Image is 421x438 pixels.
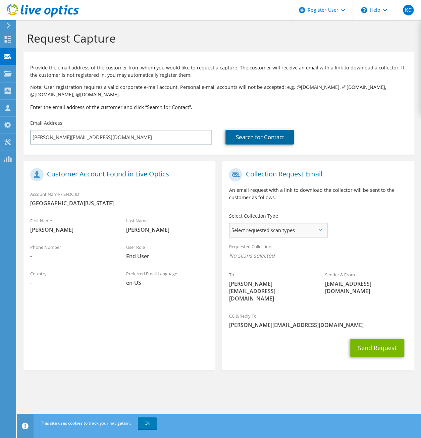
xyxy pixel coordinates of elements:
span: [PERSON_NAME][EMAIL_ADDRESS][DOMAIN_NAME] [229,280,311,302]
span: End User [126,253,209,260]
a: OK [138,417,157,429]
span: en-US [126,279,209,286]
p: Provide the email address of the customer from whom you would like to request a capture. The cust... [30,64,408,79]
div: Requested Collections [222,239,414,264]
div: Sender & From [318,268,414,298]
button: Send Request [350,339,404,357]
h3: Enter the email address of the customer and click “Search for Contact”. [30,103,408,111]
div: CC & Reply To [222,309,414,332]
span: [GEOGRAPHIC_DATA][US_STATE] [30,200,209,207]
div: Phone Number [23,240,119,263]
span: - [30,253,113,260]
div: Last Name [119,214,215,237]
label: Select Collection Type [229,213,278,219]
svg: \n [361,7,367,13]
span: - [30,279,113,286]
a: Search for Contact [225,130,294,145]
h1: Collection Request Email [229,168,404,181]
span: This site uses cookies to track your navigation. [41,420,131,426]
p: Note: User registration requires a valid corporate e-mail account. Personal e-mail accounts will ... [30,84,408,98]
h1: Customer Account Found in Live Optics [30,168,205,181]
span: [EMAIL_ADDRESS][DOMAIN_NAME] [325,280,408,295]
h1: Request Capture [27,31,408,45]
p: An email request with a link to download the collector will be sent to the customer as follows. [229,186,407,201]
span: No scans selected [229,252,407,259]
div: Country [23,267,119,290]
span: [PERSON_NAME][EMAIL_ADDRESS][DOMAIN_NAME] [229,321,407,329]
div: To [222,268,318,306]
div: Account Name / SFDC ID [23,187,215,210]
div: First Name [23,214,119,237]
div: Preferred Email Language [119,267,215,290]
div: User Role [119,240,215,263]
span: [PERSON_NAME] [126,226,209,233]
span: [PERSON_NAME] [30,226,113,233]
span: KC [403,5,414,15]
span: Select requested scan types [229,223,327,237]
label: Email Address [30,120,62,126]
